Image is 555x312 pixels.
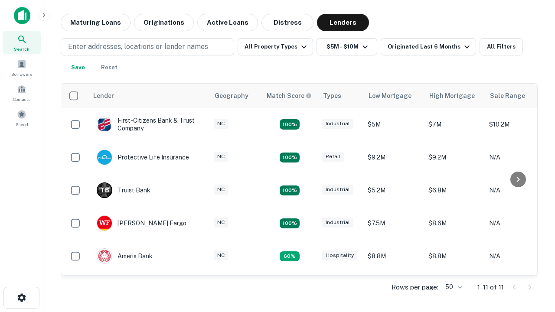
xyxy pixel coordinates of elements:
[424,84,485,108] th: High Mortgage
[424,174,485,207] td: $6.8M
[280,218,300,229] div: Matching Properties: 2, hasApolloMatch: undefined
[369,91,411,101] div: Low Mortgage
[318,84,363,108] th: Types
[363,273,424,305] td: $9.2M
[68,42,208,52] p: Enter addresses, locations or lender names
[363,207,424,240] td: $7.5M
[280,119,300,130] div: Matching Properties: 2, hasApolloMatch: undefined
[424,141,485,174] td: $9.2M
[209,84,261,108] th: Geography
[363,108,424,141] td: $5M
[280,153,300,163] div: Matching Properties: 2, hasApolloMatch: undefined
[317,14,369,31] button: Lenders
[238,38,313,55] button: All Property Types
[424,207,485,240] td: $8.6M
[322,119,353,129] div: Industrial
[3,106,41,130] a: Saved
[280,185,300,196] div: Matching Properties: 3, hasApolloMatch: undefined
[477,282,504,292] p: 1–11 of 11
[388,42,472,52] div: Originated Last 6 Months
[16,121,28,128] span: Saved
[317,38,377,55] button: $5M - $10M
[323,91,341,101] div: Types
[14,45,29,52] span: Search
[261,84,318,108] th: Capitalize uses an advanced AI algorithm to match your search with the best lender. The match sco...
[3,56,41,79] a: Borrowers
[97,117,201,132] div: First-citizens Bank & Trust Company
[215,91,248,101] div: Geography
[134,14,194,31] button: Originations
[280,251,300,262] div: Matching Properties: 1, hasApolloMatch: undefined
[13,96,30,103] span: Contacts
[214,218,228,227] div: NC
[363,240,424,273] td: $8.8M
[97,248,153,264] div: Ameris Bank
[424,108,485,141] td: $7M
[322,218,353,227] div: Industrial
[97,117,112,132] img: picture
[88,84,209,108] th: Lender
[381,38,476,55] button: Originated Last 6 Months
[95,59,123,76] button: Reset
[14,7,30,24] img: capitalize-icon.png
[61,14,131,31] button: Maturing Loans
[214,119,228,129] div: NC
[97,215,186,231] div: [PERSON_NAME] Fargo
[322,152,344,162] div: Retail
[480,38,523,55] button: All Filters
[97,149,189,165] div: Protective Life Insurance
[424,273,485,305] td: $9.2M
[214,185,228,195] div: NC
[214,250,228,260] div: NC
[261,14,313,31] button: Distress
[363,141,424,174] td: $9.2M
[392,282,438,292] p: Rows per page:
[64,59,92,76] button: Save your search to get updates of matches that match your search criteria.
[442,281,464,293] div: 50
[363,84,424,108] th: Low Mortgage
[322,185,353,195] div: Industrial
[267,91,310,101] h6: Match Score
[3,81,41,104] a: Contacts
[97,150,112,165] img: picture
[429,91,475,101] div: High Mortgage
[267,91,312,101] div: Capitalize uses an advanced AI algorithm to match your search with the best lender. The match sco...
[3,31,41,54] a: Search
[93,91,114,101] div: Lender
[11,71,32,78] span: Borrowers
[214,152,228,162] div: NC
[424,240,485,273] td: $8.8M
[100,186,109,195] p: T B
[61,38,234,55] button: Enter addresses, locations or lender names
[322,250,357,260] div: Hospitality
[97,249,112,263] img: picture
[97,182,150,198] div: Truist Bank
[97,216,112,231] img: picture
[197,14,258,31] button: Active Loans
[512,243,555,284] iframe: Chat Widget
[490,91,525,101] div: Sale Range
[363,174,424,207] td: $5.2M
